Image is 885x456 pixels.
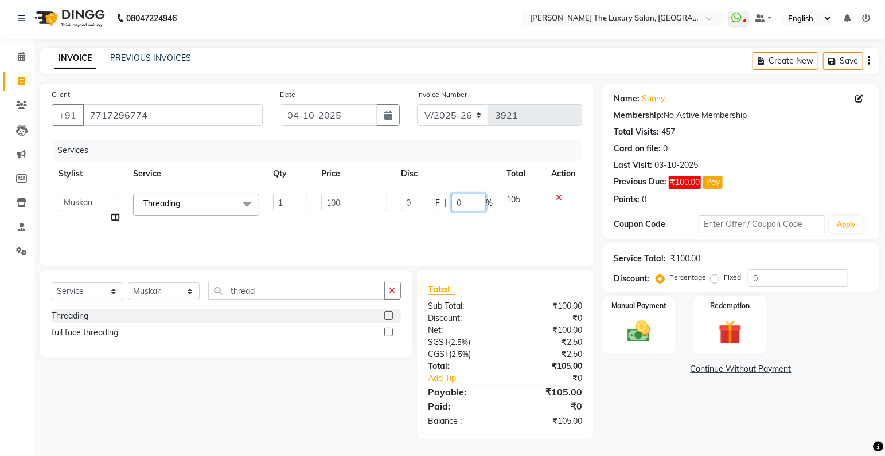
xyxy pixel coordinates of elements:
[52,104,84,126] button: +91
[614,143,661,155] div: Card on file:
[451,337,469,347] span: 2.5%
[53,140,591,161] div: Services
[670,253,700,265] div: ₹100.00
[611,301,666,311] label: Manual Payment
[445,197,447,209] span: |
[505,336,591,348] div: ₹2.50
[452,349,469,359] span: 2.5%
[29,2,108,34] img: logo
[661,126,675,138] div: 457
[505,415,591,427] div: ₹105.00
[505,360,591,372] div: ₹105.00
[420,385,505,399] div: Payable:
[486,197,493,209] span: %
[420,399,505,413] div: Paid:
[505,324,591,336] div: ₹100.00
[830,216,863,233] button: Apply
[420,324,505,336] div: Net:
[505,348,591,360] div: ₹2.50
[314,161,394,187] th: Price
[417,89,467,100] label: Invoice Number
[614,273,649,285] div: Discount:
[428,283,455,295] span: Total
[699,215,825,233] input: Enter Offer / Coupon Code
[614,126,659,138] div: Total Visits:
[823,52,863,70] button: Save
[126,161,266,187] th: Service
[506,194,520,205] span: 105
[394,161,500,187] th: Disc
[420,415,505,427] div: Balance :
[710,301,750,311] label: Redemption
[266,161,314,187] th: Qty
[505,399,591,413] div: ₹0
[505,385,591,399] div: ₹105.00
[614,109,664,121] div: Membership:
[52,89,70,100] label: Client
[500,161,544,187] th: Total
[180,198,185,209] a: x
[54,48,96,69] a: INVOICE
[614,93,640,105] div: Name:
[642,93,665,105] a: Sunny
[703,176,723,189] button: Pay
[505,300,591,312] div: ₹100.00
[83,104,263,126] input: Search by Name/Mobile/Email/Code
[420,372,520,384] a: Add Tip
[642,194,646,206] div: 0
[52,161,126,187] th: Stylist
[280,89,295,100] label: Date
[420,360,505,372] div: Total:
[544,161,582,187] th: Action
[420,312,505,324] div: Discount:
[208,282,385,300] input: Search or Scan
[614,194,640,206] div: Points:
[669,176,701,189] span: ₹100.00
[605,363,877,375] a: Continue Without Payment
[620,318,658,345] img: _cash.svg
[52,310,88,322] div: Threading
[420,336,505,348] div: ( )
[435,197,440,209] span: F
[654,159,698,171] div: 03-10-2025
[711,318,749,347] img: _gift.svg
[753,52,818,70] button: Create New
[663,143,668,155] div: 0
[614,109,868,121] div: No Active Membership
[669,272,706,282] label: Percentage
[126,2,177,34] b: 08047224946
[505,312,591,324] div: ₹0
[614,176,666,189] div: Previous Due:
[614,218,699,230] div: Coupon Code
[420,348,505,360] div: ( )
[110,53,191,63] a: PREVIOUS INVOICES
[420,300,505,312] div: Sub Total:
[614,253,666,265] div: Service Total:
[143,198,180,209] span: Threading
[428,349,450,359] span: CGST
[614,159,652,171] div: Last Visit:
[52,327,118,339] div: full face threading
[428,337,449,347] span: SGST
[520,372,591,384] div: ₹0
[724,272,741,282] label: Fixed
